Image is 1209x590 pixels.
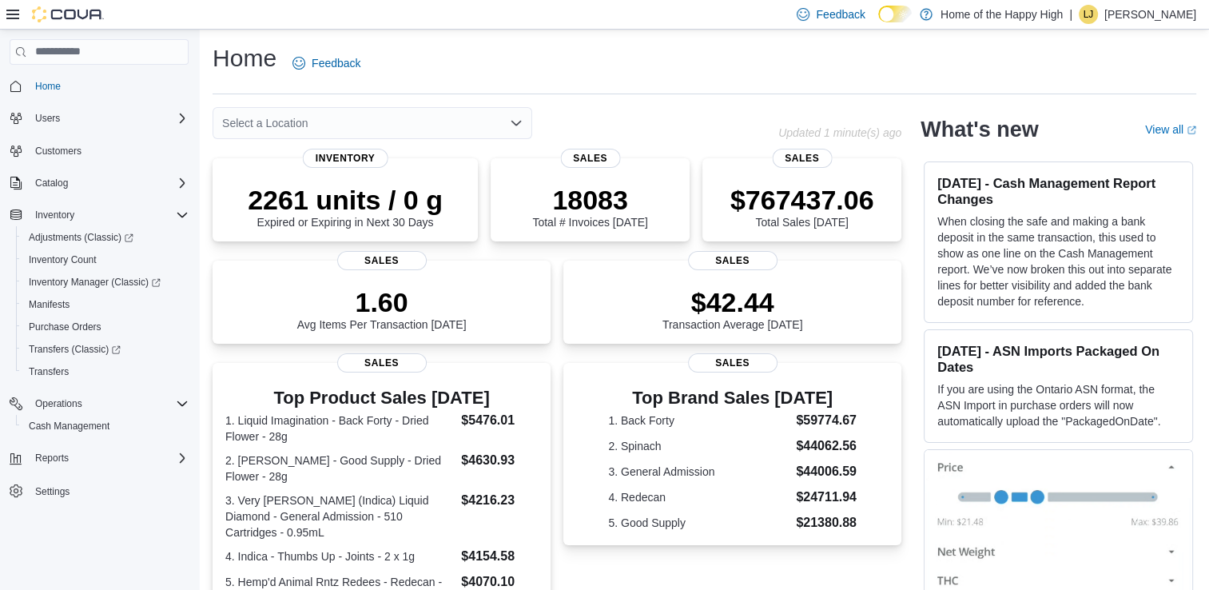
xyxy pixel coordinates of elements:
span: Transfers [22,362,189,381]
a: Manifests [22,295,76,314]
button: Reports [29,448,75,468]
button: Catalog [3,172,195,194]
div: Total # Invoices [DATE] [532,184,647,229]
button: Users [3,107,195,130]
span: Customers [35,145,82,157]
nav: Complex example [10,68,189,544]
button: Operations [29,394,89,413]
span: Inventory Manager (Classic) [22,273,189,292]
p: $42.44 [662,286,803,318]
button: Settings [3,479,195,502]
span: Sales [688,353,777,373]
p: When closing the safe and making a bank deposit in the same transaction, this used to show as one... [937,213,1179,309]
a: Adjustments (Classic) [16,226,195,249]
button: Manifests [16,293,195,316]
span: Inventory Count [29,253,97,266]
p: 1.60 [297,286,467,318]
h1: Home [213,42,276,74]
span: Sales [560,149,620,168]
div: Avg Items Per Transaction [DATE] [297,286,467,331]
p: If you are using the Ontario ASN format, the ASN Import in purchase orders will now automatically... [937,381,1179,429]
dt: 2. [PERSON_NAME] - Good Supply - Dried Flower - 28g [225,452,455,484]
a: Transfers (Classic) [16,338,195,361]
dt: 2. Spinach [608,438,789,454]
button: Operations [3,393,195,415]
dd: $5476.01 [461,411,538,430]
dd: $4154.58 [461,547,538,566]
a: Customers [29,142,88,161]
span: Dark Mode [878,22,879,23]
span: Reports [29,448,189,468]
span: Catalog [29,173,189,193]
button: Users [29,109,66,128]
span: Inventory Count [22,250,189,269]
span: Purchase Orders [22,317,189,337]
dt: 1. Liquid Imagination - Back Forty - Dried Flower - 28g [225,413,455,444]
a: Home [29,77,67,96]
span: Inventory [35,209,74,221]
button: Catalog [29,173,74,193]
dd: $44006.59 [796,462,857,481]
p: [PERSON_NAME] [1104,5,1196,24]
dd: $59774.67 [796,411,857,430]
dt: 4. Redecan [608,489,789,505]
dt: 1. Back Forty [608,413,789,429]
span: Feedback [816,6,865,22]
span: Feedback [312,55,360,71]
svg: External link [1187,126,1196,135]
a: Transfers (Classic) [22,340,127,359]
h2: What's new [921,117,1038,142]
span: LJ [1084,5,1094,24]
button: Cash Management [16,415,195,437]
dd: $44062.56 [796,437,857,456]
span: Settings [35,485,70,498]
span: Settings [29,480,189,500]
img: Cova [32,6,104,22]
input: Dark Mode [878,6,912,22]
span: Transfers (Classic) [22,340,189,359]
a: Inventory Manager (Classic) [22,273,167,292]
a: Feedback [286,47,367,79]
div: Total Sales [DATE] [730,184,874,229]
span: Manifests [22,295,189,314]
a: Purchase Orders [22,317,108,337]
p: 18083 [532,184,647,216]
div: Transaction Average [DATE] [662,286,803,331]
span: Adjustments (Classic) [29,231,133,244]
span: Adjustments (Classic) [22,228,189,247]
span: Operations [35,397,82,410]
a: View allExternal link [1145,123,1196,136]
button: Purchase Orders [16,316,195,338]
button: Reports [3,447,195,469]
span: Home [29,76,189,96]
p: | [1069,5,1072,24]
dt: 3. General Admission [608,464,789,480]
span: Sales [688,251,777,270]
span: Purchase Orders [29,321,101,333]
span: Users [29,109,189,128]
span: Sales [337,353,427,373]
span: Transfers (Classic) [29,343,121,356]
a: Adjustments (Classic) [22,228,140,247]
button: Open list of options [510,117,523,130]
span: Transfers [29,365,69,378]
h3: [DATE] - Cash Management Report Changes [937,175,1179,207]
dd: $4630.93 [461,451,538,470]
dd: $21380.88 [796,513,857,532]
span: Customers [29,141,189,161]
span: Sales [772,149,832,168]
dt: 3. Very [PERSON_NAME] (Indica) Liquid Diamond - General Admission - 510 Cartridges - 0.95mL [225,492,455,540]
button: Inventory [3,204,195,226]
p: $767437.06 [730,184,874,216]
dd: $24711.94 [796,488,857,507]
a: Transfers [22,362,75,381]
span: Manifests [29,298,70,311]
span: Cash Management [29,420,109,433]
span: Catalog [35,177,68,189]
span: Operations [29,394,189,413]
span: Inventory Manager (Classic) [29,276,161,289]
span: Cash Management [22,417,189,436]
button: Transfers [16,361,195,383]
a: Inventory Count [22,250,103,269]
dt: 4. Indica - Thumbs Up - Joints - 2 x 1g [225,548,455,564]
